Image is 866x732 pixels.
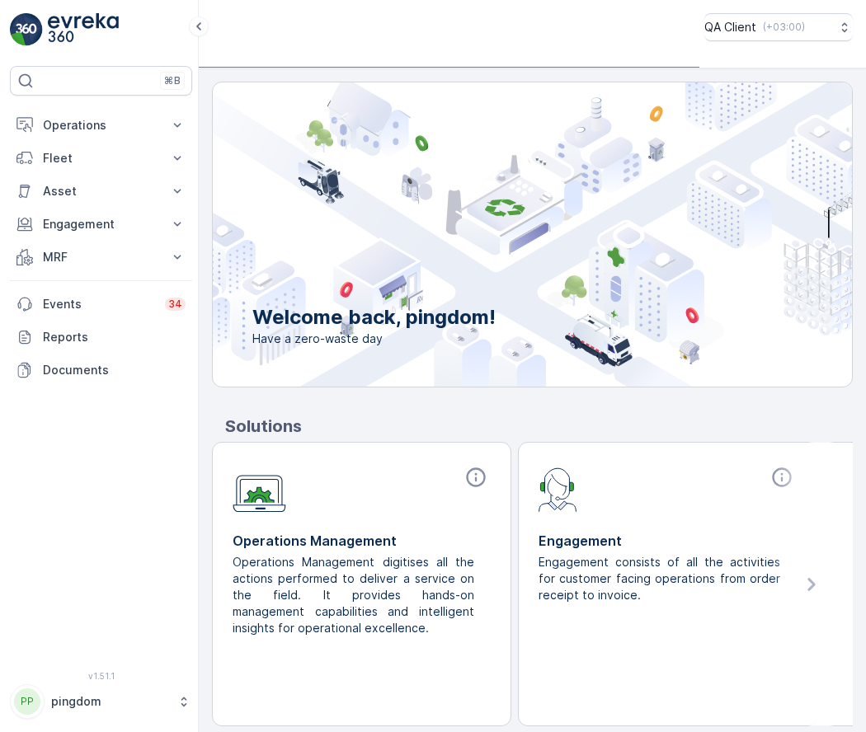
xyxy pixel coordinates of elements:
p: Reports [43,329,186,345]
img: module-icon [539,466,577,512]
button: QA Client(+03:00) [704,13,853,41]
a: Documents [10,354,192,387]
p: Operations Management digitises all the actions performed to deliver a service on the field. It p... [233,554,478,636]
span: v 1.51.1 [10,671,192,681]
p: Operations Management [233,531,491,551]
button: Engagement [10,208,192,241]
p: Engagement [539,531,797,551]
p: Engagement [43,216,159,232]
img: logo_light-DOdMpM7g.png [48,13,119,46]
p: Operations [43,117,159,134]
img: city illustration [139,82,852,387]
span: Have a zero-waste day [252,331,496,347]
p: Engagement consists of all the activities for customer facing operations from order receipt to in... [539,554,784,603]
p: pingdom [51,693,169,710]
a: Events34 [10,288,192,321]
img: logo [10,13,43,46]
button: Operations [10,109,192,142]
p: QA Client [704,19,756,35]
p: Fleet [43,150,159,167]
img: module-icon [233,466,286,513]
p: ( +03:00 ) [763,21,805,34]
a: Reports [10,321,192,354]
p: Solutions [225,414,853,439]
div: PP [14,688,40,715]
button: Fleet [10,142,192,175]
p: Welcome back, pingdom! [252,304,496,331]
p: ⌘B [164,74,181,87]
p: Events [43,296,155,312]
button: PPpingdom [10,684,192,719]
button: Asset [10,175,192,208]
p: 34 [168,298,182,311]
p: MRF [43,249,159,265]
p: Asset [43,183,159,199]
button: MRF [10,241,192,274]
p: Documents [43,362,186,378]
